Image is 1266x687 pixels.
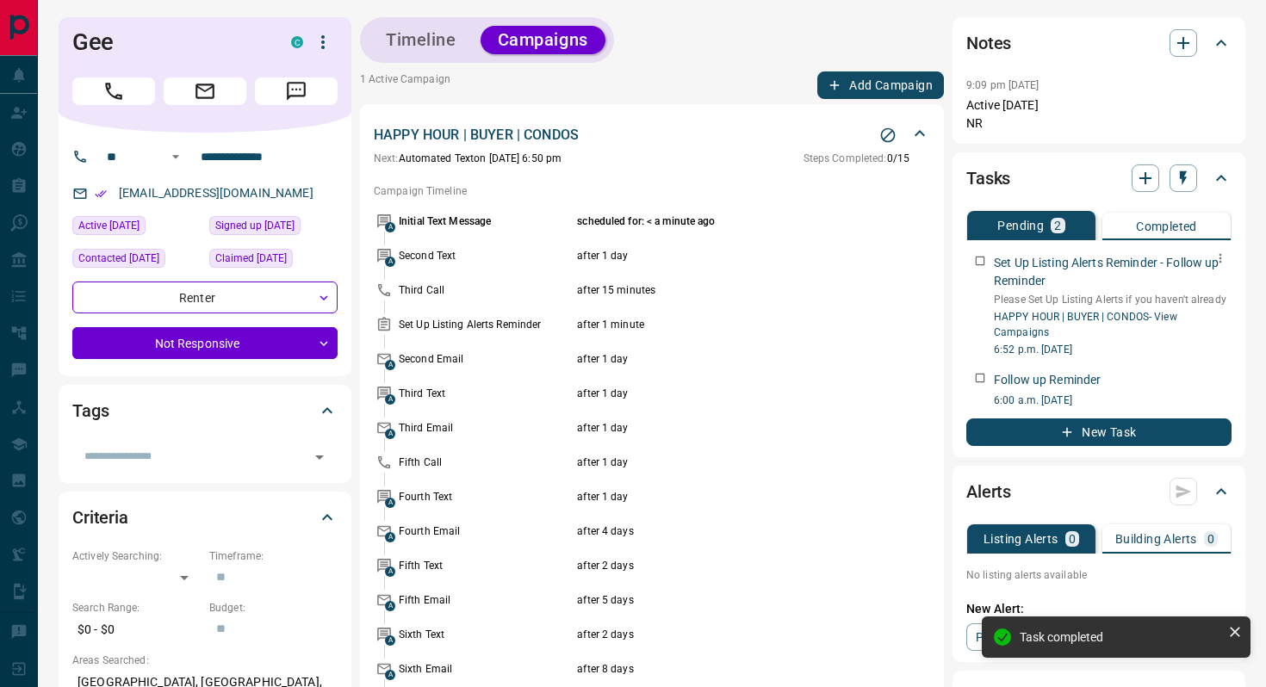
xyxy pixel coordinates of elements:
[966,623,1055,651] a: Property
[966,29,1011,57] h2: Notes
[385,532,395,542] span: A
[72,653,338,668] p: Areas Searched:
[577,248,867,263] p: after 1 day
[966,567,1232,583] p: No listing alerts available
[72,548,201,564] p: Actively Searching:
[399,282,573,298] p: Third Call
[966,22,1232,64] div: Notes
[577,420,867,436] p: after 1 day
[385,222,395,232] span: A
[399,317,573,332] p: Set Up Listing Alerts Reminder
[997,220,1044,232] p: Pending
[72,282,338,313] div: Renter
[95,188,107,200] svg: Email Verified
[209,216,338,240] div: Thu Sep 15 2022
[72,249,201,273] div: Sun Apr 27 2025
[966,164,1010,192] h2: Tasks
[1115,533,1197,545] p: Building Alerts
[1069,533,1076,545] p: 0
[385,394,395,405] span: A
[165,146,186,167] button: Open
[72,77,155,105] span: Call
[78,250,159,267] span: Contacted [DATE]
[577,386,867,401] p: after 1 day
[966,471,1232,512] div: Alerts
[399,351,573,367] p: Second Email
[577,317,867,332] p: after 1 minute
[994,393,1232,408] p: 6:00 a.m. [DATE]
[1054,220,1061,232] p: 2
[966,478,1011,505] h2: Alerts
[385,257,395,267] span: A
[804,151,909,166] p: 0 / 15
[577,489,867,504] p: after 1 day
[577,214,867,229] p: scheduled for: < a minute ago
[399,214,573,229] p: Initial Text Message
[72,390,338,431] div: Tags
[72,497,338,538] div: Criteria
[307,445,332,469] button: Open
[215,250,287,267] span: Claimed [DATE]
[966,158,1232,199] div: Tasks
[360,71,450,99] p: 1 Active Campaign
[215,217,295,234] span: Signed up [DATE]
[255,77,338,105] span: Message
[369,26,474,54] button: Timeline
[164,77,246,105] span: Email
[374,183,930,199] p: Campaign Timeline
[577,523,867,539] p: after 4 days
[72,216,201,240] div: Sat Aug 09 2025
[209,249,338,273] div: Sun Apr 27 2025
[481,26,605,54] button: Campaigns
[1136,220,1197,232] p: Completed
[966,418,1232,446] button: New Task
[72,28,265,56] h1: Gee
[399,592,573,608] p: Fifth Email
[399,558,573,573] p: Fifth Text
[994,254,1232,290] p: Set Up Listing Alerts Reminder - Follow up Reminder
[577,627,867,642] p: after 2 days
[72,504,128,531] h2: Criteria
[399,489,573,504] p: Fourth Text
[374,152,399,164] span: Next:
[385,670,395,680] span: A
[399,661,573,677] p: Sixth Email
[577,351,867,367] p: after 1 day
[875,122,901,148] button: Stop Campaign
[385,498,395,508] span: A
[72,616,201,644] p: $0 - $0
[577,592,867,608] p: after 5 days
[994,311,1177,338] a: HAPPY HOUR | BUYER | CONDOS- View Campaigns
[984,533,1058,545] p: Listing Alerts
[209,548,338,564] p: Timeframe:
[577,661,867,677] p: after 8 days
[817,71,944,99] button: Add Campaign
[1207,533,1214,545] p: 0
[385,360,395,370] span: A
[72,397,109,424] h2: Tags
[994,292,1232,307] p: Please Set Up Listing Alerts if you haven't already
[374,121,930,170] div: HAPPY HOUR | BUYER | CONDOSStop CampaignNext:Automated Texton [DATE] 6:50 pmSteps Completed:0/15
[72,600,201,616] p: Search Range:
[385,566,395,577] span: A
[399,248,573,263] p: Second Text
[399,523,573,539] p: Fourth Email
[209,600,338,616] p: Budget:
[994,342,1232,357] p: 6:52 p.m. [DATE]
[1020,630,1221,644] div: Task completed
[291,36,303,48] div: condos.ca
[966,79,1039,91] p: 9:09 pm [DATE]
[994,371,1101,389] p: Follow up Reminder
[78,217,140,234] span: Active [DATE]
[385,635,395,646] span: A
[399,455,573,470] p: Fifth Call
[374,151,562,166] p: Automated Text on [DATE] 6:50 pm
[577,282,867,298] p: after 15 minutes
[804,152,887,164] span: Steps Completed:
[119,186,313,200] a: [EMAIL_ADDRESS][DOMAIN_NAME]
[399,386,573,401] p: Third Text
[966,96,1232,133] p: Active [DATE] NR
[374,125,579,145] p: HAPPY HOUR | BUYER | CONDOS
[577,558,867,573] p: after 2 days
[966,600,1232,618] p: New Alert:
